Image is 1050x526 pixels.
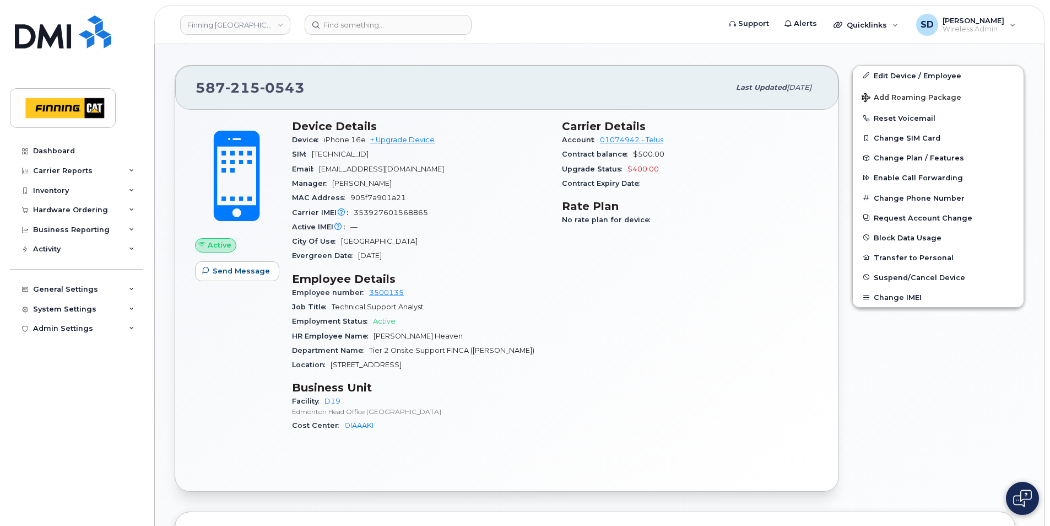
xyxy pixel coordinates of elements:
[292,208,354,217] span: Carrier IMEI
[847,20,887,29] span: Quicklinks
[292,317,373,325] span: Employment Status
[292,361,331,369] span: Location
[853,108,1024,128] button: Reset Voicemail
[943,16,1004,25] span: [PERSON_NAME]
[292,288,369,297] span: Employee number
[562,216,656,224] span: No rate plan for device
[358,251,382,260] span: [DATE]
[344,421,374,430] a: OIAAAKI
[350,223,358,231] span: —
[374,332,463,340] span: [PERSON_NAME] Heaven
[292,332,374,340] span: HR Employee Name
[324,136,366,144] span: iPhone 16e
[627,165,659,173] span: $400.00
[736,83,787,92] span: Last updated
[853,85,1024,108] button: Add Roaming Package
[292,223,350,231] span: Active IMEI
[787,83,811,92] span: [DATE]
[292,303,332,311] span: Job Title
[332,179,392,187] span: [PERSON_NAME]
[853,128,1024,148] button: Change SIM Card
[292,397,324,405] span: Facility
[921,18,934,31] span: SD
[292,179,332,187] span: Manager
[874,174,963,182] span: Enable Call Forwarding
[777,13,825,35] a: Alerts
[370,136,435,144] a: + Upgrade Device
[312,150,369,158] span: [TECHNICAL_ID]
[853,228,1024,248] button: Block Data Usage
[354,208,428,217] span: 353927601568865
[853,188,1024,208] button: Change Phone Number
[292,381,549,394] h3: Business Unit
[292,136,324,144] span: Device
[853,148,1024,168] button: Change Plan / Features
[369,346,534,355] span: Tier 2 Onsite Support FINCA ([PERSON_NAME])
[225,79,260,96] span: 215
[292,120,549,133] h3: Device Details
[208,240,231,250] span: Active
[562,179,645,187] span: Contract Expiry Date
[853,287,1024,307] button: Change IMEI
[341,237,418,245] span: [GEOGRAPHIC_DATA]
[196,79,305,96] span: 587
[853,248,1024,267] button: Transfer to Personal
[260,79,305,96] span: 0543
[562,150,633,158] span: Contract balance
[292,421,344,430] span: Cost Center
[853,168,1024,187] button: Enable Call Forwarding
[826,14,906,36] div: Quicklinks
[562,165,627,173] span: Upgrade Status
[562,120,819,133] h3: Carrier Details
[195,261,279,281] button: Send Message
[369,288,404,297] a: 3500135
[853,66,1024,85] a: Edit Device / Employee
[794,18,817,29] span: Alerts
[292,251,358,260] span: Evergreen Date
[292,165,319,173] span: Email
[292,194,350,202] span: MAC Address
[874,273,965,281] span: Suspend/Cancel Device
[292,272,549,286] h3: Employee Details
[562,136,600,144] span: Account
[319,165,444,173] span: [EMAIL_ADDRESS][DOMAIN_NAME]
[350,194,406,202] span: 905f7a901a21
[600,136,663,144] a: 01074942 - Telus
[874,154,964,162] span: Change Plan / Features
[324,397,340,405] a: D19
[943,25,1004,34] span: Wireless Admin
[292,237,341,245] span: City Of Use
[1013,490,1032,507] img: Open chat
[180,15,290,35] a: Finning Canada
[633,150,664,158] span: $500.00
[853,208,1024,228] button: Request Account Change
[213,266,270,276] span: Send Message
[862,93,961,104] span: Add Roaming Package
[853,267,1024,287] button: Suspend/Cancel Device
[562,200,819,213] h3: Rate Plan
[373,317,396,325] span: Active
[292,150,312,158] span: SIM
[332,303,424,311] span: Technical Support Analyst
[331,361,402,369] span: [STREET_ADDRESS]
[292,407,549,416] p: Edmonton Head Office [GEOGRAPHIC_DATA]
[908,14,1024,36] div: Sandy Denham
[738,18,769,29] span: Support
[292,346,369,355] span: Department Name
[305,15,472,35] input: Find something...
[721,13,777,35] a: Support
